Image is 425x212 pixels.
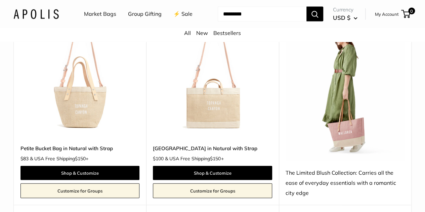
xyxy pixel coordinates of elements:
a: Customize for Groups [153,183,272,198]
a: Shop & Customize [20,166,139,180]
span: & USA Free Shipping + [30,156,88,161]
span: $83 [20,156,29,162]
div: The Limited Blush Collection: Carries all the ease of everyday essentials with a romantic city edge [286,168,405,198]
span: $150 [210,156,221,162]
span: $100 [153,156,164,162]
span: Currency [333,5,357,14]
img: Petite Bucket Bag in Natural with Strap [20,15,139,134]
a: Group Gifting [128,9,162,19]
a: Shop & Customize [153,166,272,180]
a: New [196,30,208,36]
a: All [184,30,191,36]
a: My Account [375,10,399,18]
input: Search... [218,7,306,22]
a: ⚡️ Sale [173,9,193,19]
a: East West Bag in Natural with StrapEast West Bag in Natural with Strap [153,15,272,134]
button: USD $ [333,12,357,23]
img: Apolis [13,9,59,19]
span: $150 [75,156,86,162]
a: 0 [402,10,410,18]
img: East West Bag in Natural with Strap [153,15,272,134]
a: [GEOGRAPHIC_DATA] in Natural with Strap [153,144,272,152]
a: Bestsellers [213,30,241,36]
span: USD $ [333,14,350,21]
a: Customize for Groups [20,183,139,198]
span: & USA Free Shipping + [165,156,223,161]
a: Petite Bucket Bag in Natural with Strap [20,144,139,152]
a: Market Bags [84,9,116,19]
a: Petite Bucket Bag in Natural with StrapPetite Bucket Bag in Natural with Strap [20,15,139,134]
button: Search [306,7,323,22]
img: The Limited Blush Collection: Carries all the ease of everyday essentials with a romantic city edge [286,15,405,161]
span: 0 [408,8,415,14]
